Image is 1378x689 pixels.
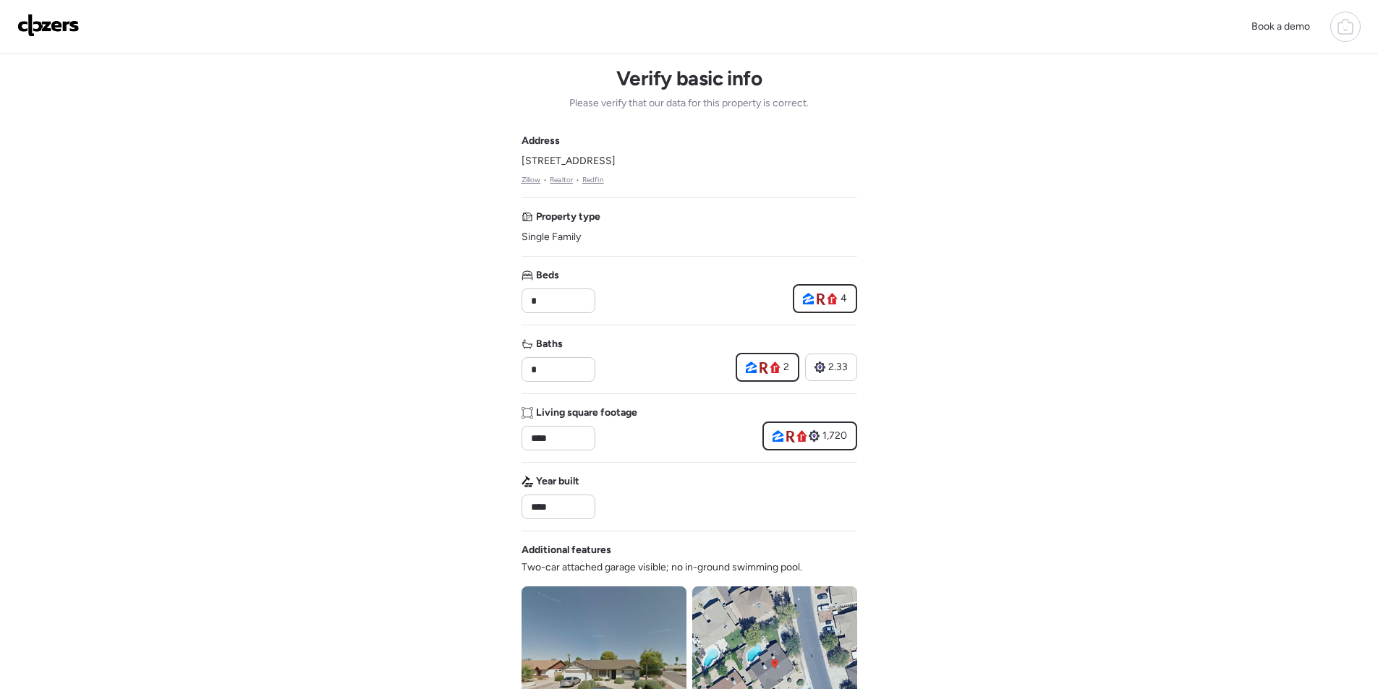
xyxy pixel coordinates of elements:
span: Beds [536,268,559,283]
span: Book a demo [1251,20,1310,33]
span: Additional features [522,543,611,557]
span: Please verify that our data for this property is correct. [569,96,809,111]
span: Address [522,134,560,148]
span: [STREET_ADDRESS] [522,154,616,168]
a: Zillow [522,174,541,186]
a: Realtor [550,174,573,186]
span: Property type [536,210,600,224]
h1: Verify basic info [616,66,762,90]
span: Baths [536,337,563,351]
span: Two-car attached garage visible; no in-ground swimming pool. [522,560,802,575]
img: Logo [17,14,80,37]
span: Living square footage [536,406,637,420]
span: 2.33 [828,360,848,375]
span: Year built [536,474,579,489]
span: • [543,174,547,186]
span: 1,720 [822,429,847,443]
span: Single Family [522,230,581,244]
span: 4 [841,291,847,306]
span: • [576,174,579,186]
span: 2 [783,360,789,375]
a: Redfin [582,174,604,186]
